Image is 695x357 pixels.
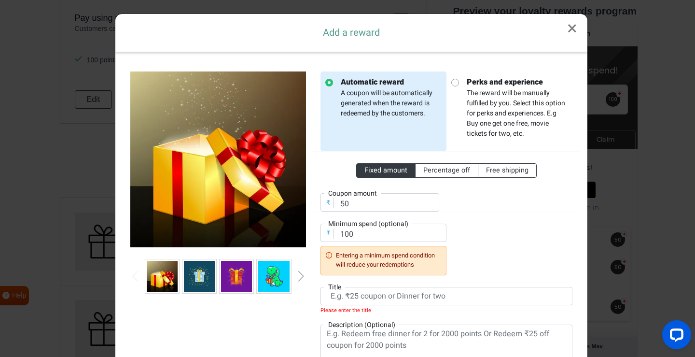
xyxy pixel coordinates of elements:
[5,9,181,17] h2: Loyalty Rewards Program
[336,251,441,270] span: Entering a minimum spend condition will reduce your redemptions
[364,165,407,175] span: Fixed amount
[324,282,345,292] label: Title
[84,322,85,329] span: |
[299,271,304,282] div: Next slide
[42,161,144,177] a: Create Account
[320,305,572,313] em: Please enter the title
[125,183,147,190] a: Sign in
[113,322,117,329] i: ♥
[486,165,528,175] span: Free shipping
[17,143,169,151] h3: Earn welcome points!
[324,319,399,329] label: Description (Optional)
[322,229,334,238] div: ₹
[322,199,334,208] div: ₹
[324,188,381,199] label: Coupon amount
[320,287,572,305] input: E.g. ₹25 coupon or Dinner for two
[467,76,568,88] strong: Perks and experience
[58,109,124,128] a: Referral
[324,219,412,229] label: Minimum spend (optional)
[341,76,442,88] strong: Automatic reward
[63,141,75,152] strong: 100
[124,322,151,329] a: Apps Mav
[654,316,695,357] iframe: LiveChat chat widget
[459,76,568,139] p: The reward will be manually fulfilled by you. Select this option for perks and experiences. E.g B...
[17,182,169,191] p: Already have an Account?
[2,109,58,128] a: Earn
[36,43,71,56] strong: 5 points
[110,43,118,56] strong: ₹1
[35,322,82,329] a: Gratisfaction
[0,316,186,336] p: Made with by
[333,76,442,118] p: A coupon will be automatically generated when the reward is redeemed by the customers.
[10,45,176,55] h4: Get for every you spend!
[119,26,584,40] h5: Add a reward
[133,271,138,282] div: Previous slide
[557,14,587,43] a: Close
[124,109,184,128] a: Claim
[423,165,470,175] span: Percentage off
